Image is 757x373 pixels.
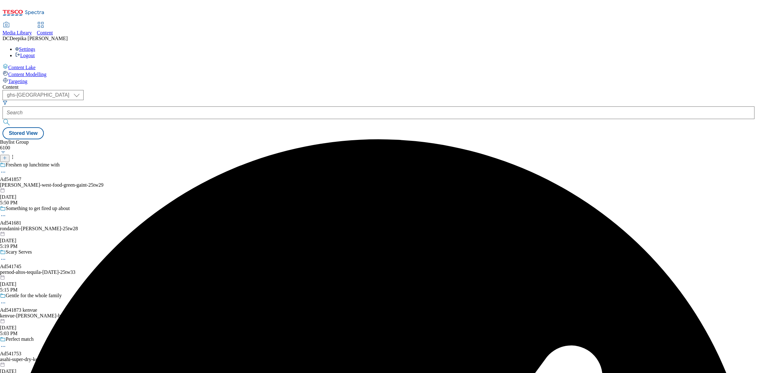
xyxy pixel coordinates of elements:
[6,206,70,211] div: Something to get fired up about
[3,36,9,41] span: DC
[3,63,754,70] a: Content Lake
[6,336,33,342] div: Perfect match
[8,72,46,77] span: Content Modelling
[3,30,32,35] span: Media Library
[6,249,32,255] div: Scary Serves
[37,30,53,35] span: Content
[3,70,754,77] a: Content Modelling
[8,65,36,70] span: Content Lake
[3,100,8,105] svg: Search Filters
[3,106,754,119] input: Search
[3,127,44,139] button: Stored View
[8,79,27,84] span: Targeting
[15,53,35,58] a: Logout
[3,22,32,36] a: Media Library
[6,162,60,168] div: Freshen up lunchtime with
[9,36,67,41] span: Deepika [PERSON_NAME]
[37,22,53,36] a: Content
[3,84,754,90] div: Content
[15,46,35,52] a: Settings
[3,77,754,84] a: Targeting
[6,293,62,298] div: Gentle for the whole family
